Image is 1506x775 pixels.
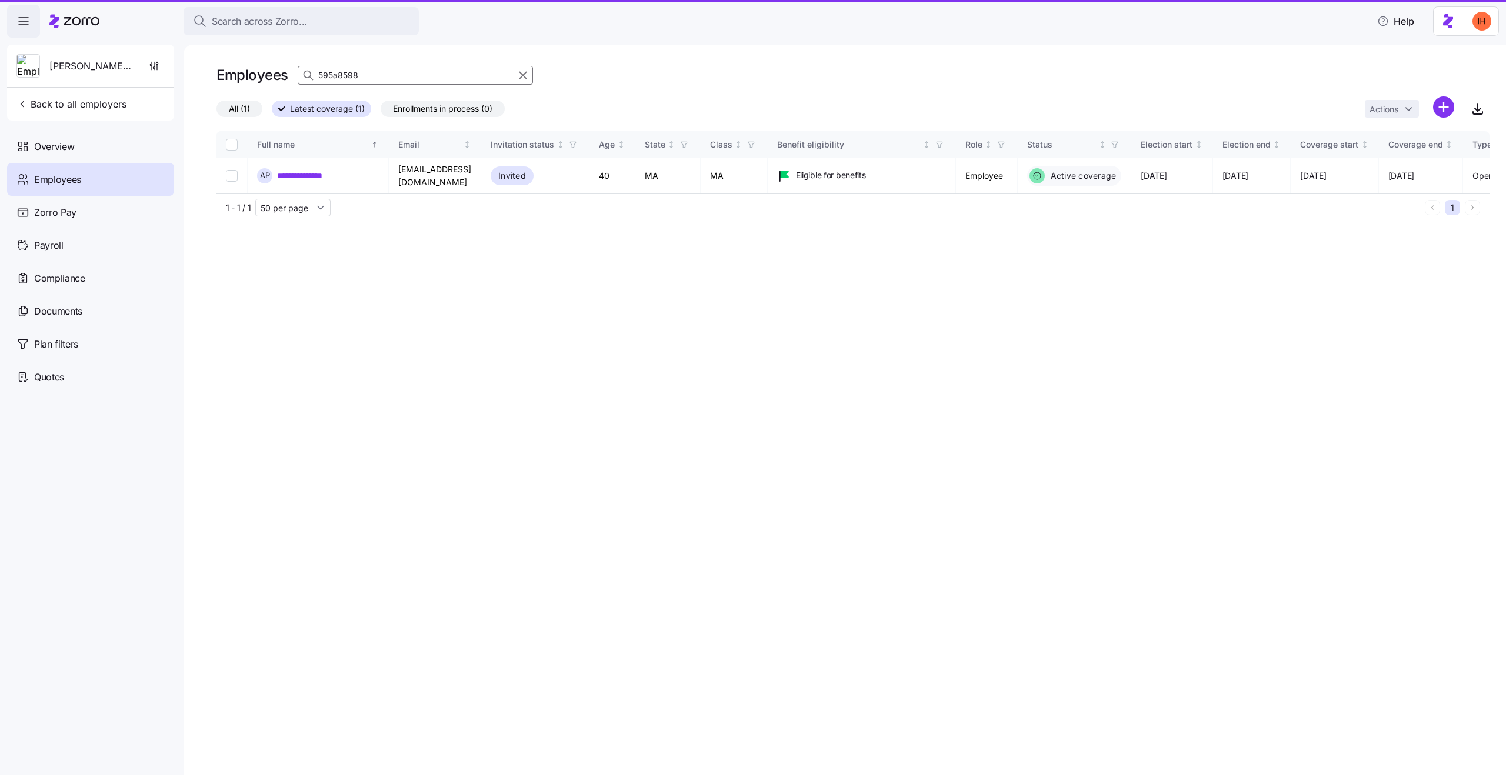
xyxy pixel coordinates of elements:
span: Compliance [34,271,85,286]
div: Not sorted [463,141,471,149]
th: EmailNot sorted [389,131,481,158]
div: Not sorted [1098,141,1107,149]
span: Help [1377,14,1414,28]
th: StateNot sorted [635,131,701,158]
a: Documents [7,295,174,328]
span: Active coverage [1047,170,1117,182]
span: Payroll [34,238,64,253]
th: StatusNot sorted [1018,131,1132,158]
div: Not sorted [1445,141,1453,149]
th: Benefit eligibilityNot sorted [768,131,956,158]
button: Actions [1365,100,1419,118]
td: 40 [589,158,635,193]
th: RoleNot sorted [956,131,1018,158]
th: AgeNot sorted [589,131,635,158]
span: Back to all employers [16,97,126,111]
div: Election start [1141,138,1192,151]
span: 1 - 1 / 1 [226,202,251,213]
div: Invitation status [491,138,554,151]
span: Search across Zorro... [212,14,307,29]
input: Select all records [226,139,238,151]
span: Enrollments in process (0) [393,101,492,116]
span: [DATE] [1141,170,1167,182]
button: Previous page [1425,200,1440,215]
a: Plan filters [7,328,174,360]
div: Election end [1222,138,1271,151]
span: Zorro Pay [34,205,76,220]
button: Help [1368,9,1424,33]
th: Election endNot sorted [1213,131,1291,158]
button: Next page [1465,200,1480,215]
td: [EMAIL_ADDRESS][DOMAIN_NAME] [389,158,481,193]
a: Quotes [7,360,174,393]
span: Eligible for benefits [796,169,866,181]
div: Status [1027,138,1097,151]
div: Not sorted [922,141,931,149]
span: Quotes [34,370,64,385]
div: Coverage end [1388,138,1443,151]
a: Zorro Pay [7,196,174,229]
span: Invited [498,169,526,183]
a: Payroll [7,229,174,262]
th: Coverage endNot sorted [1379,131,1464,158]
svg: add icon [1433,96,1454,118]
div: Email [398,138,461,151]
span: [PERSON_NAME] and [PERSON_NAME]'s Furniture [49,59,134,74]
div: Not sorted [984,141,992,149]
span: Documents [34,304,82,319]
div: Not sorted [1195,141,1203,149]
td: MA [701,158,768,193]
span: Latest coverage (1) [290,101,365,116]
span: A P [260,172,270,179]
span: [DATE] [1388,170,1414,182]
th: Coverage startNot sorted [1291,131,1379,158]
div: Role [965,138,982,151]
th: Invitation statusNot sorted [481,131,589,158]
div: Not sorted [617,141,625,149]
span: Overview [34,139,74,154]
div: Not sorted [1361,141,1369,149]
span: Plan filters [34,337,78,352]
div: Coverage start [1300,138,1358,151]
div: Full name [257,138,369,151]
td: MA [635,158,701,193]
span: Actions [1370,105,1398,113]
input: Select record 1 [226,170,238,182]
a: Overview [7,130,174,163]
div: Class [710,138,732,151]
span: [DATE] [1300,170,1326,182]
span: All (1) [229,101,250,116]
input: Search Employees [298,66,533,85]
a: Employees [7,163,174,196]
a: Compliance [7,262,174,295]
div: Not sorted [734,141,742,149]
h1: Employees [216,66,288,84]
div: Not sorted [667,141,675,149]
span: Employees [34,172,81,187]
div: Age [599,138,615,151]
img: Employer logo [17,55,39,78]
div: Sorted ascending [371,141,379,149]
th: Full nameSorted ascending [248,131,389,158]
div: Not sorted [557,141,565,149]
td: Employee [956,158,1018,193]
button: Search across Zorro... [184,7,419,35]
img: f3711480c2c985a33e19d88a07d4c111 [1472,12,1491,31]
div: Not sorted [1272,141,1281,149]
div: State [645,138,665,151]
div: Benefit eligibility [777,138,921,151]
span: [DATE] [1222,170,1248,182]
button: Back to all employers [12,92,131,116]
th: Election startNot sorted [1131,131,1213,158]
th: ClassNot sorted [701,131,768,158]
button: 1 [1445,200,1460,215]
